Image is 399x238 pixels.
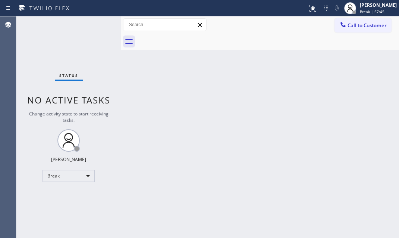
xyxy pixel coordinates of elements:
[348,22,387,29] span: Call to Customer
[29,111,109,123] span: Change activity state to start receiving tasks.
[27,94,110,106] span: No active tasks
[43,170,95,182] div: Break
[334,18,392,33] button: Call to Customer
[51,156,86,163] div: [PERSON_NAME]
[360,2,397,8] div: [PERSON_NAME]
[59,73,78,78] span: Status
[360,9,384,14] span: Break | 57:45
[123,19,206,31] input: Search
[332,3,342,13] button: Mute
